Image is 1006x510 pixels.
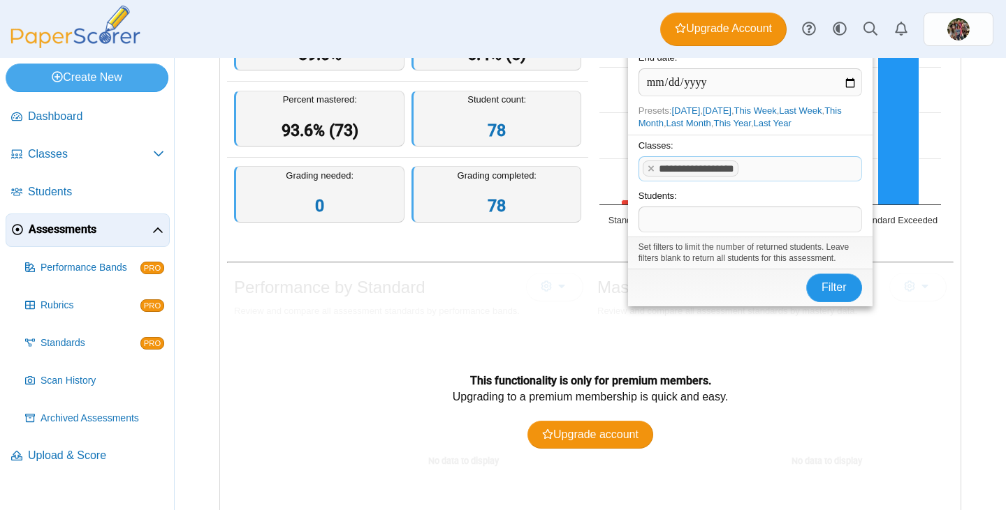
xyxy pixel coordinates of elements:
b: This functionality is only for premium members. [470,374,711,387]
a: PaperScorer [6,38,145,50]
span: Dashboard [28,109,164,124]
a: 78 [488,196,506,216]
a: Upload & Score [6,440,170,473]
div: Set filters to limit the number of returned students. Leave filters blank to return all students ... [628,237,873,269]
span: Presets: , , , , , , , [639,105,842,128]
div: Student count: [411,91,582,147]
div: Grading needed: [234,166,404,223]
a: Archived Assessments [20,402,170,435]
span: Rubrics [41,299,140,313]
span: Upload & Score [28,448,164,463]
tags: ​ [639,156,862,181]
span: 89.0% [298,45,342,64]
a: Rubrics PRO [20,289,170,322]
span: PRO [140,299,164,312]
a: [DATE] [671,105,700,116]
a: ps.ZGjZAUrt273eHv6v [924,13,993,46]
a: Last Year [754,118,792,128]
a: Students [6,176,170,209]
span: PRO [140,262,164,274]
a: Assessments [6,213,170,247]
a: Classes [6,138,170,172]
path: Standard Not Yet Met, 1. Overall Assessment Performance. [622,200,663,205]
div: Grading completed: [411,166,582,223]
a: 78 [488,121,506,140]
span: Scan History [41,374,164,388]
span: Standards [41,336,140,350]
span: 6.4% (5) [467,45,526,64]
a: [DATE] [703,105,731,116]
span: Students [28,184,164,200]
span: Classes [28,147,153,162]
span: PRO [140,337,164,350]
img: ps.ZGjZAUrt273eHv6v [947,18,970,40]
span: Upgrade Account [675,21,772,36]
a: Dashboard [6,100,170,134]
span: 93.6% (73) [282,121,358,140]
label: End date: [639,52,678,63]
div: Percent mastered: [234,91,404,147]
a: 0 [315,196,324,216]
span: Filter [822,281,847,293]
div: Upgrading to a premium membership is quick and easy. [453,389,729,421]
a: Scan History [20,364,170,398]
a: This Year [713,118,751,128]
a: This Month [639,105,842,128]
text: Standard Exceeded [859,215,938,225]
a: Upgrade Account [660,13,787,46]
a: This Week [734,105,777,116]
a: Create New [6,63,168,91]
img: PaperScorer [6,6,145,48]
label: Students: [639,190,677,201]
span: Upgrade account [542,428,639,440]
button: Filter [806,273,862,301]
a: Performance Bands PRO [20,251,170,285]
tags: ​ [639,207,862,232]
label: Classes: [639,140,673,151]
text: Standard Not Yet Met [608,215,676,236]
a: Last Month [666,118,711,128]
x: remove tag [646,164,657,173]
span: Performance Bands [41,261,140,275]
a: Last Week [779,105,822,116]
span: Archived Assessments [41,412,164,426]
span: Kerry Swicegood [947,18,970,40]
a: Upgrade account [527,421,653,449]
a: Alerts [886,14,917,45]
a: Standards PRO [20,327,170,360]
span: Assessments [29,222,152,237]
